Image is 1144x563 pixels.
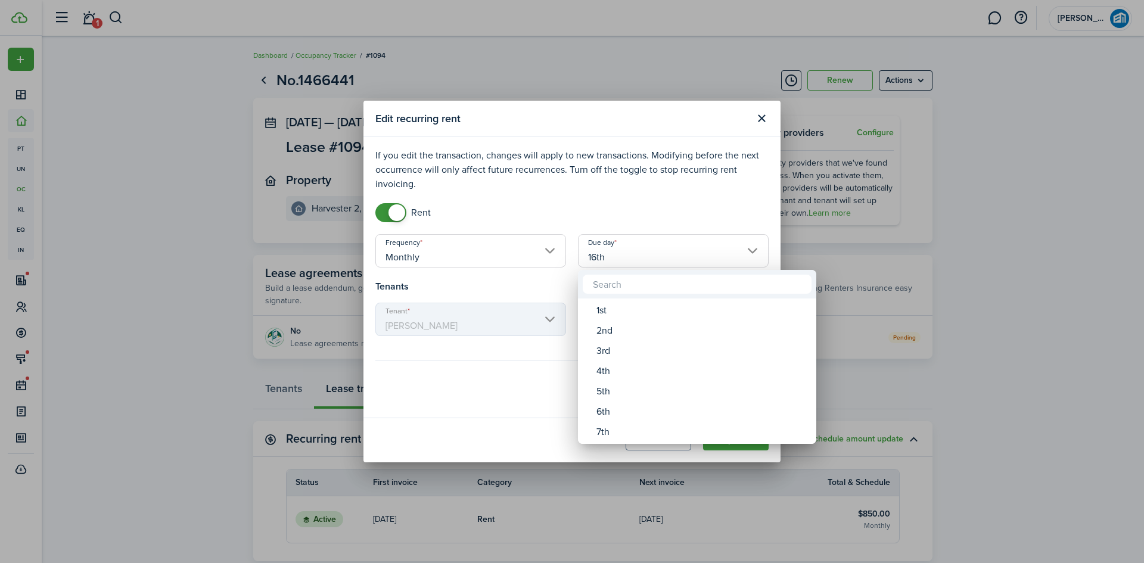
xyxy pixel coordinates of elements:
div: 5th [596,381,807,402]
div: 7th [596,422,807,442]
div: 2nd [596,321,807,341]
mbsc-wheel: Due day [578,298,816,444]
div: 6th [596,402,807,422]
div: 1st [596,300,807,321]
div: 3rd [596,341,807,361]
div: 4th [596,361,807,381]
input: Search [583,275,812,294]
